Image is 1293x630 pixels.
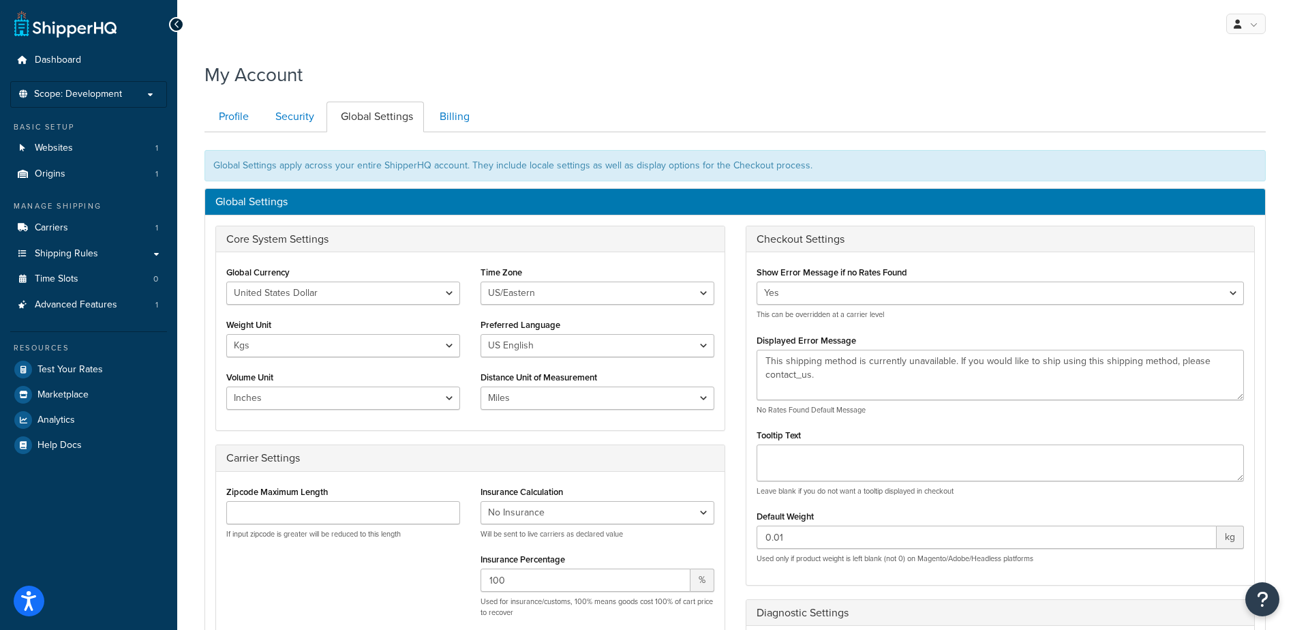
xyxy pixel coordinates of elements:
span: Test Your Rates [37,364,103,376]
span: Origins [35,168,65,180]
label: Displayed Error Message [757,335,856,346]
a: Test Your Rates [10,357,167,382]
label: Show Error Message if no Rates Found [757,267,907,277]
p: Will be sent to live carriers as declared value [481,529,714,539]
span: Carriers [35,222,68,234]
a: Carriers 1 [10,215,167,241]
a: Global Settings [326,102,424,132]
a: Security [261,102,325,132]
span: Help Docs [37,440,82,451]
span: 0 [153,273,158,285]
label: Volume Unit [226,372,273,382]
div: Manage Shipping [10,200,167,212]
a: Help Docs [10,433,167,457]
label: Weight Unit [226,320,271,330]
p: No Rates Found Default Message [757,405,1245,415]
a: Profile [204,102,260,132]
textarea: This shipping method is currently unavailable. If you would like to ship using this shipping meth... [757,350,1245,400]
a: Websites 1 [10,136,167,161]
a: Dashboard [10,48,167,73]
li: Advanced Features [10,292,167,318]
a: Billing [425,102,481,132]
label: Time Zone [481,267,522,277]
a: Advanced Features 1 [10,292,167,318]
label: Preferred Language [481,320,560,330]
span: Advanced Features [35,299,117,311]
li: Time Slots [10,267,167,292]
span: 1 [155,168,158,180]
button: Open Resource Center [1245,582,1279,616]
span: kg [1217,526,1244,549]
label: Global Currency [226,267,290,277]
label: Default Weight [757,511,814,522]
h3: Diagnostic Settings [757,607,1245,619]
label: Insurance Calculation [481,487,563,497]
h3: Checkout Settings [757,233,1245,245]
p: This can be overridden at a carrier level [757,310,1245,320]
label: Insurance Percentage [481,554,565,565]
h3: Carrier Settings [226,452,714,464]
div: Resources [10,342,167,354]
span: Shipping Rules [35,248,98,260]
span: Websites [35,142,73,154]
h3: Core System Settings [226,233,714,245]
label: Zipcode Maximum Length [226,487,328,497]
span: 1 [155,142,158,154]
li: Origins [10,162,167,187]
a: ShipperHQ Home [14,10,117,37]
span: Time Slots [35,273,78,285]
span: Dashboard [35,55,81,66]
a: Analytics [10,408,167,432]
span: % [690,569,714,592]
h3: Global Settings [215,196,1255,208]
div: Global Settings apply across your entire ShipperHQ account. They include locale settings as well ... [204,150,1266,181]
p: Leave blank if you do not want a tooltip displayed in checkout [757,486,1245,496]
p: If input zipcode is greater will be reduced to this length [226,529,460,539]
label: Distance Unit of Measurement [481,372,597,382]
a: Shipping Rules [10,241,167,267]
span: Analytics [37,415,75,426]
label: Tooltip Text [757,430,801,440]
p: Used for insurance/customs, 100% means goods cost 100% of cart price to recover [481,597,714,618]
h1: My Account [204,61,303,88]
li: Carriers [10,215,167,241]
span: Scope: Development [34,89,122,100]
span: Marketplace [37,389,89,401]
a: Origins 1 [10,162,167,187]
a: Time Slots 0 [10,267,167,292]
li: Websites [10,136,167,161]
div: Basic Setup [10,121,167,133]
span: 1 [155,299,158,311]
a: Marketplace [10,382,167,407]
p: Used only if product weight is left blank (not 0) on Magento/Adobe/Headless platforms [757,554,1245,564]
span: 1 [155,222,158,234]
